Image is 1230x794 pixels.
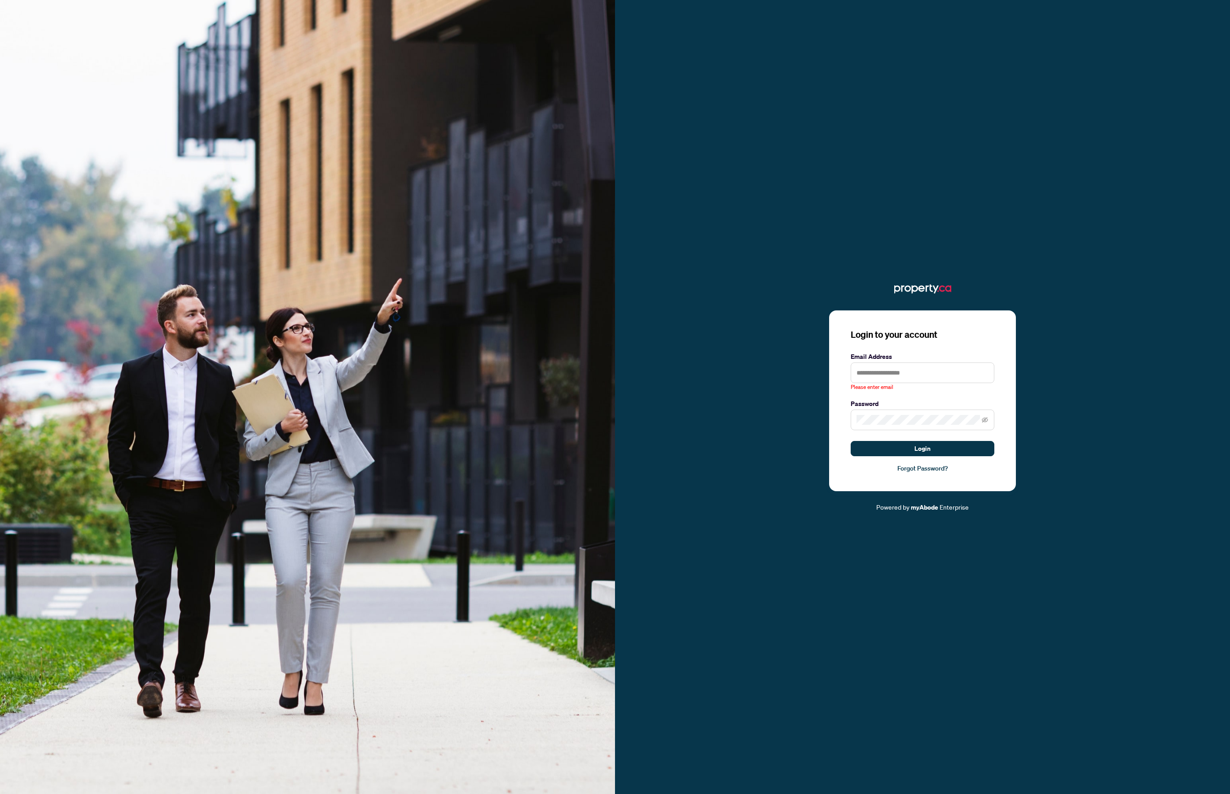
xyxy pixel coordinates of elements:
[911,502,938,512] a: myAbode
[982,417,988,423] span: eye-invisible
[851,328,994,341] h3: Login to your account
[851,399,994,409] label: Password
[914,441,931,456] span: Login
[851,352,994,362] label: Email Address
[876,503,909,511] span: Powered by
[894,282,951,296] img: ma-logo
[851,463,994,473] a: Forgot Password?
[851,441,994,456] button: Login
[851,383,893,392] span: Please enter email
[940,503,969,511] span: Enterprise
